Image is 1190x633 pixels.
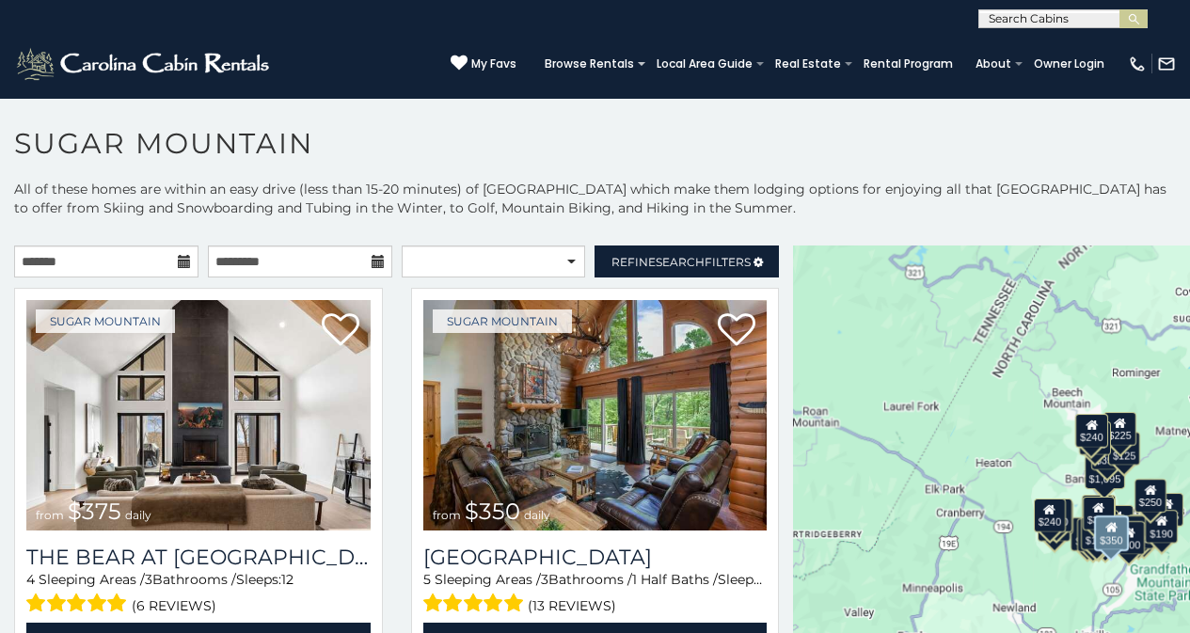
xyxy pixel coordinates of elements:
div: $240 [1075,414,1107,448]
div: $1,095 [1085,455,1126,489]
a: Rental Program [854,51,962,77]
a: About [966,51,1021,77]
a: RefineSearchFilters [595,245,779,277]
span: $350 [465,498,520,525]
div: $175 [1081,516,1113,550]
div: $300 [1083,497,1115,530]
span: 4 [26,571,35,588]
a: [GEOGRAPHIC_DATA] [423,545,768,570]
span: 12 [281,571,294,588]
span: from [36,508,64,522]
div: $500 [1113,521,1145,555]
span: 1 Half Baths / [632,571,718,588]
span: 12 [763,571,775,588]
a: The Bear At [GEOGRAPHIC_DATA] [26,545,371,570]
span: 3 [145,571,152,588]
a: Sugar Mountain [36,309,175,333]
img: Grouse Moor Lodge [423,300,768,530]
img: White-1-2.png [14,45,275,83]
div: Sleeping Areas / Bathrooms / Sleeps: [26,570,371,618]
div: $240 [1034,498,1066,532]
img: mail-regular-white.png [1157,55,1176,73]
span: $375 [68,498,121,525]
h3: The Bear At Sugar Mountain [26,545,371,570]
div: $350 [1094,515,1128,551]
div: Sleeping Areas / Bathrooms / Sleeps: [423,570,768,618]
div: $155 [1151,493,1183,527]
span: 5 [423,571,431,588]
a: Real Estate [766,51,850,77]
span: Search [656,255,705,269]
div: $195 [1122,515,1154,549]
img: The Bear At Sugar Mountain [26,300,371,530]
a: Browse Rentals [535,51,643,77]
a: Owner Login [1024,51,1114,77]
a: The Bear At Sugar Mountain from $375 daily [26,300,371,530]
span: 3 [541,571,548,588]
img: phone-regular-white.png [1128,55,1147,73]
span: (6 reviews) [132,593,216,618]
div: $250 [1134,479,1166,513]
span: Refine Filters [611,255,751,269]
span: daily [125,508,151,522]
span: My Favs [471,55,516,72]
a: Local Area Guide [647,51,762,77]
span: from [433,508,461,522]
h3: Grouse Moor Lodge [423,545,768,570]
div: $200 [1102,505,1134,539]
div: $155 [1077,518,1109,552]
a: Add to favorites [718,311,755,351]
a: My Favs [451,55,516,73]
a: Sugar Mountain [433,309,572,333]
a: Grouse Moor Lodge from $350 daily [423,300,768,530]
div: $125 [1108,432,1140,466]
span: daily [524,508,550,522]
a: Add to favorites [322,311,359,351]
span: (13 reviews) [528,593,616,618]
div: $225 [1103,412,1135,446]
div: $190 [1082,495,1114,529]
div: $190 [1145,510,1177,544]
